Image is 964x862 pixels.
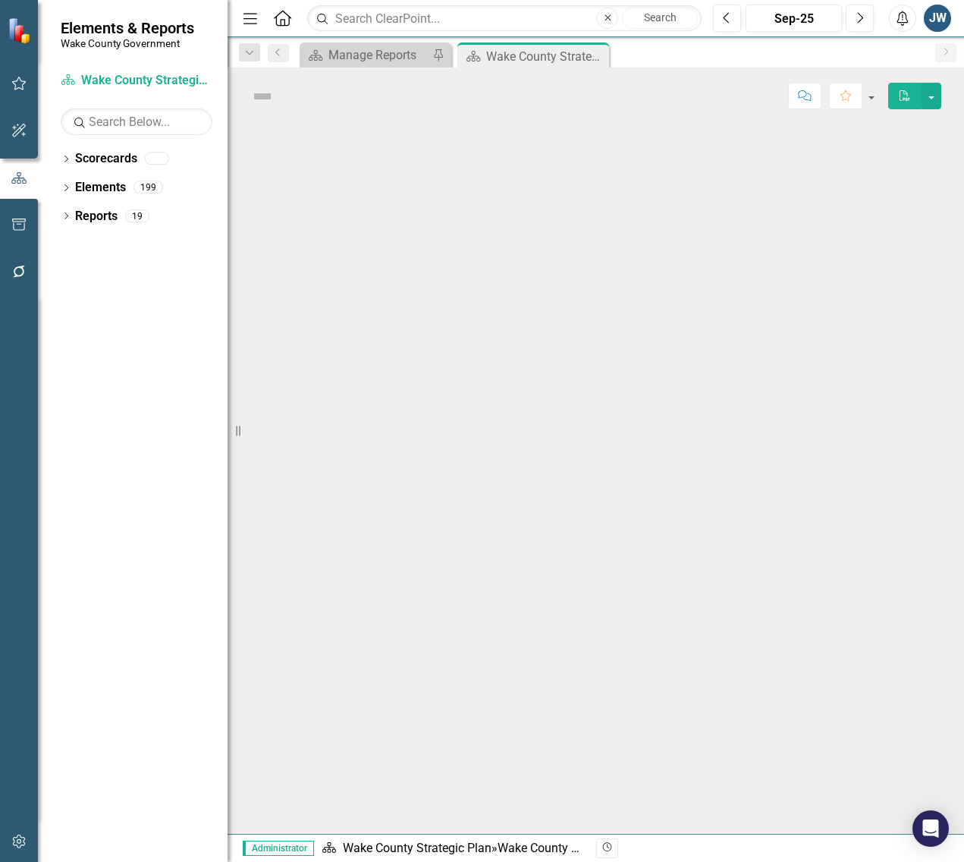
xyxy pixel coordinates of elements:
[498,841,646,855] div: Wake County Strategic Plan
[303,46,429,64] a: Manage Reports
[644,11,677,24] span: Search
[307,5,702,32] input: Search ClearPoint...
[912,810,949,847] div: Open Intercom Messenger
[924,5,951,32] button: JW
[328,46,429,64] div: Manage Reports
[75,179,126,197] a: Elements
[250,84,275,109] img: Not Defined
[75,208,118,225] a: Reports
[133,181,163,194] div: 199
[125,209,149,222] div: 19
[343,841,491,855] a: Wake County Strategic Plan
[61,19,194,37] span: Elements & Reports
[61,72,212,90] a: Wake County Strategic Plan
[75,150,137,168] a: Scorecards
[622,8,698,29] button: Search
[61,37,194,49] small: Wake County Government
[8,17,34,43] img: ClearPoint Strategy
[486,47,605,66] div: Wake County Strategic Plan
[322,840,585,857] div: »
[751,10,837,28] div: Sep-25
[61,109,212,135] input: Search Below...
[746,5,842,32] button: Sep-25
[243,841,314,856] span: Administrator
